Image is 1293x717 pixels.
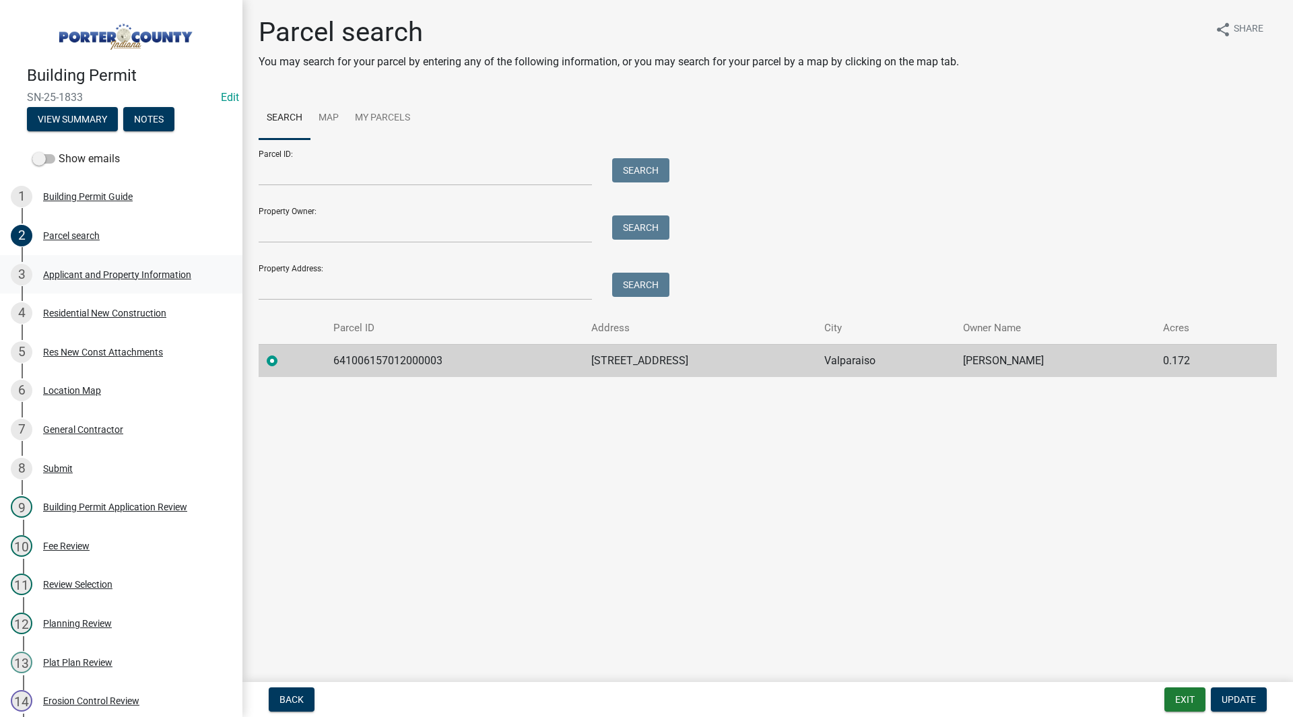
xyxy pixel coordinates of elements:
[279,694,304,705] span: Back
[11,458,32,479] div: 8
[816,312,955,344] th: City
[43,386,101,395] div: Location Map
[11,186,32,207] div: 1
[1155,344,1244,377] td: 0.172
[955,344,1155,377] td: [PERSON_NAME]
[43,192,133,201] div: Building Permit Guide
[259,97,310,140] a: Search
[11,613,32,634] div: 12
[43,231,100,240] div: Parcel search
[11,652,32,673] div: 13
[583,344,816,377] td: [STREET_ADDRESS]
[11,302,32,324] div: 4
[583,312,816,344] th: Address
[310,97,347,140] a: Map
[43,464,73,473] div: Submit
[612,158,669,182] button: Search
[259,54,959,70] p: You may search for your parcel by entering any of the following information, or you may search fo...
[1164,687,1205,712] button: Exit
[347,97,418,140] a: My Parcels
[43,580,112,589] div: Review Selection
[221,91,239,104] wm-modal-confirm: Edit Application Number
[27,91,215,104] span: SN-25-1833
[11,496,32,518] div: 9
[325,312,583,344] th: Parcel ID
[1204,16,1274,42] button: shareShare
[32,151,120,167] label: Show emails
[221,91,239,104] a: Edit
[11,574,32,595] div: 11
[43,347,163,357] div: Res New Const Attachments
[259,16,959,48] h1: Parcel search
[43,541,90,551] div: Fee Review
[11,341,32,363] div: 5
[612,273,669,297] button: Search
[11,225,32,246] div: 2
[816,344,955,377] td: Valparaiso
[1155,312,1244,344] th: Acres
[325,344,583,377] td: 641006157012000003
[27,107,118,131] button: View Summary
[43,502,187,512] div: Building Permit Application Review
[11,535,32,557] div: 10
[11,264,32,285] div: 3
[43,658,112,667] div: Plat Plan Review
[43,308,166,318] div: Residential New Construction
[612,215,669,240] button: Search
[123,107,174,131] button: Notes
[43,696,139,706] div: Erosion Control Review
[11,419,32,440] div: 7
[955,312,1155,344] th: Owner Name
[1222,694,1256,705] span: Update
[123,114,174,125] wm-modal-confirm: Notes
[43,619,112,628] div: Planning Review
[27,114,118,125] wm-modal-confirm: Summary
[1211,687,1267,712] button: Update
[1215,22,1231,38] i: share
[43,270,191,279] div: Applicant and Property Information
[43,425,123,434] div: General Contractor
[27,14,221,52] img: Porter County, Indiana
[27,66,232,86] h4: Building Permit
[269,687,314,712] button: Back
[11,380,32,401] div: 6
[1234,22,1263,38] span: Share
[11,690,32,712] div: 14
